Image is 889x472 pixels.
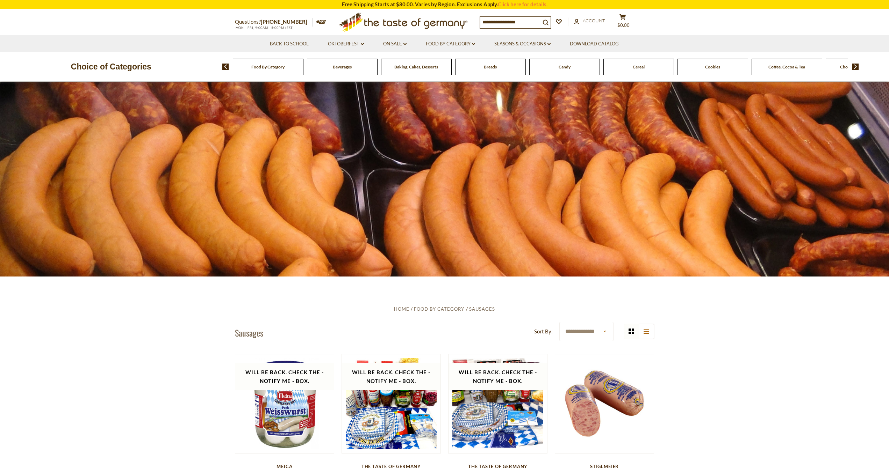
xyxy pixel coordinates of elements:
span: MON - FRI, 9:00AM - 5:00PM (EST) [235,26,294,30]
img: next arrow [852,64,859,70]
a: Candy [559,64,571,69]
a: Click here for details. [498,1,547,7]
a: Back to School [270,40,309,48]
a: Beverages [333,64,352,69]
a: Oktoberfest [328,40,364,48]
img: The Taste of Germany Oktoberfest Party Box for 8, Perishable - FREE SHIPPING [449,354,547,453]
a: Food By Category [414,306,464,312]
a: [PHONE_NUMBER] [261,19,307,25]
a: Sausages [469,306,495,312]
a: Food By Category [426,40,475,48]
div: The Taste of Germany [448,464,548,469]
a: Chocolate & Marzipan [840,64,882,69]
a: On Sale [383,40,407,48]
img: Stiglmeier Krakaw Style Ham Sausage [555,354,654,453]
h1: Sausages [235,327,263,338]
label: Sort By: [534,327,553,336]
a: Breads [484,64,497,69]
div: The Taste of Germany [342,464,441,469]
p: Questions? [235,17,313,27]
a: Cookies [705,64,720,69]
a: Account [574,17,605,25]
img: previous arrow [222,64,229,70]
a: Coffee, Cocoa & Tea [768,64,805,69]
span: Account [583,18,605,23]
a: Seasons & Occasions [494,40,551,48]
a: Food By Category [251,64,285,69]
a: Download Catalog [570,40,619,48]
a: Home [394,306,409,312]
div: Stiglmeier [555,464,654,469]
div: Meica [235,464,335,469]
img: Meica Weisswurst Sausages in glass jar, 12 oz. [235,354,334,453]
a: Baking, Cakes, Desserts [394,64,438,69]
a: Cereal [633,64,645,69]
img: The Taste of Germany Oktoberfest Party Box for 8, non-perishable, FREE SHIPPING [342,354,441,453]
button: $0.00 [612,14,633,31]
span: $0.00 [617,22,630,28]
